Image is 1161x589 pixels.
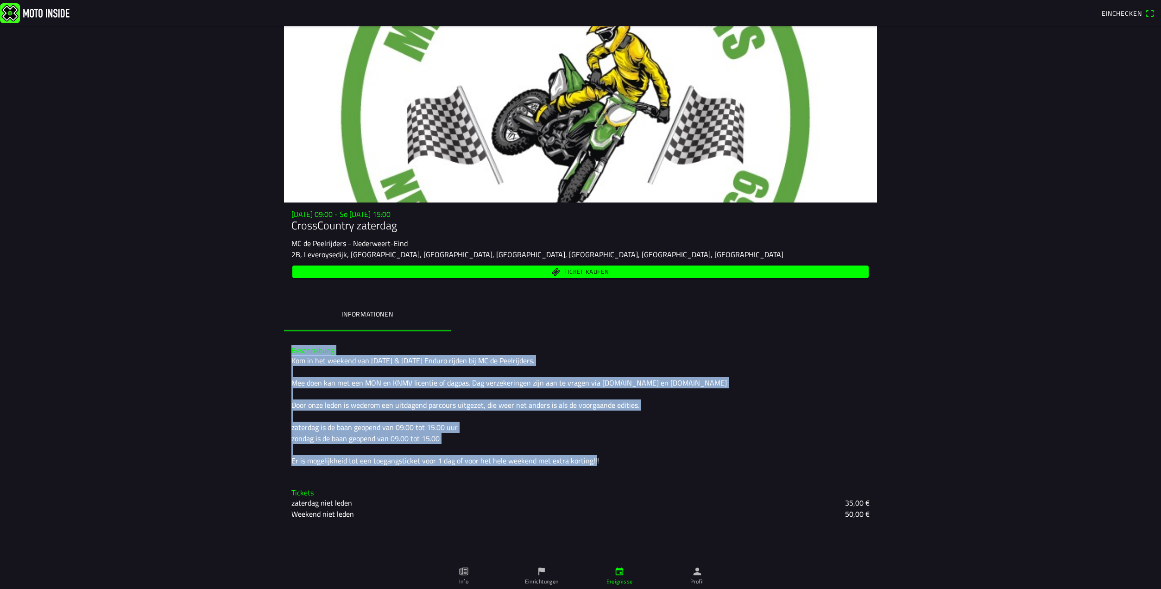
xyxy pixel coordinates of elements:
ion-icon: calendar [614,566,625,576]
h3: Tickets [291,488,870,497]
ion-text: MC de Peelrijders - Nederweert-Eind [291,238,408,249]
ion-icon: person [692,566,702,576]
span: Einchecken [1102,8,1142,18]
span: Ticket kaufen [564,269,609,275]
ion-label: Ereignisse [606,577,633,586]
h3: [DATE] 09:00 - So [DATE] 15:00 [291,210,870,219]
h3: Beschreibung [291,346,870,355]
a: Eincheckenqr scanner [1097,5,1159,21]
ion-label: Info [459,577,468,586]
ion-icon: paper [459,566,469,576]
h1: CrossCountry zaterdag [291,219,870,232]
ion-text: Weekend niet leden [291,508,354,519]
ion-label: Profil [690,577,704,586]
ion-text: zaterdag niet leden [291,497,352,508]
div: Kom in het weekend van [DATE] & [DATE] Enduro rijden bij MC de Peelrijders. Mee doen kan met een ... [291,355,870,466]
ion-text: 2B, Leveroysedijk, [GEOGRAPHIC_DATA], [GEOGRAPHIC_DATA], [GEOGRAPHIC_DATA], [GEOGRAPHIC_DATA], [G... [291,249,783,260]
ion-label: Einrichtungen [525,577,559,586]
ion-label: Informationen [341,309,393,319]
ion-text: 50,00 € [845,508,870,519]
ion-text: 35,00 € [845,497,870,508]
ion-icon: flag [536,566,547,576]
